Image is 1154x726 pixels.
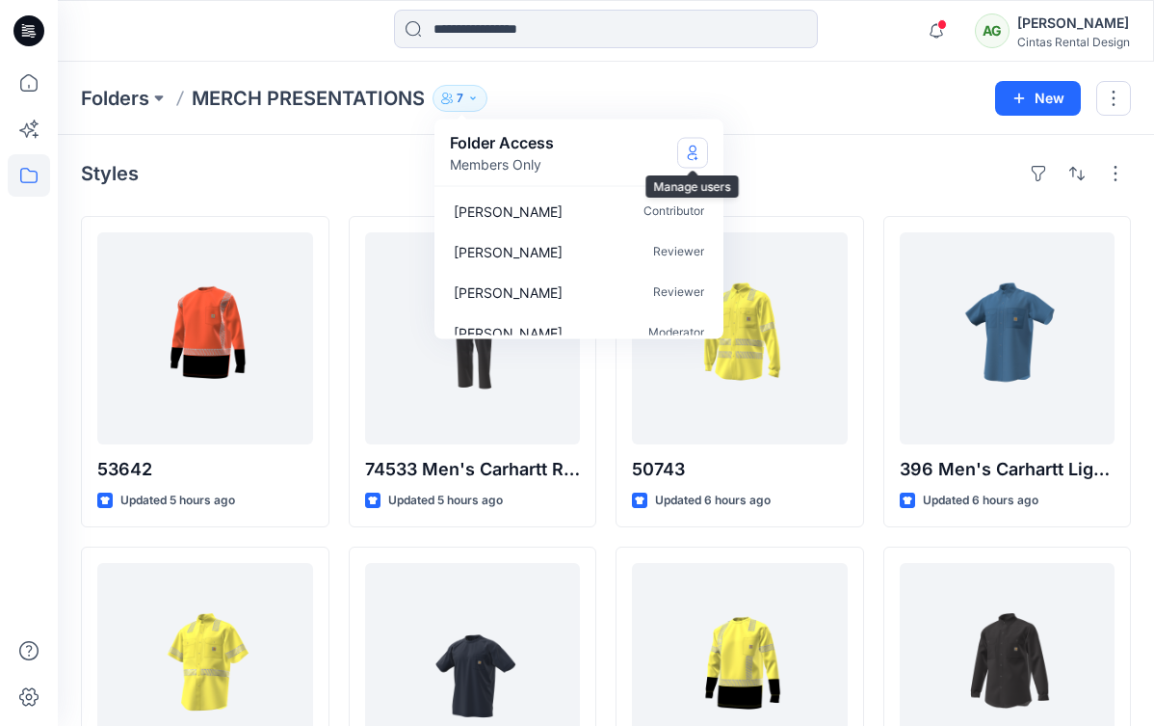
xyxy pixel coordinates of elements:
button: Manage Users [677,137,708,168]
a: Folders [81,85,149,112]
p: Moderator [648,322,704,342]
p: Sarah Haffey [454,282,563,302]
p: 396 Men's Carhartt Lightweight Workshirt LS/SS [900,456,1115,483]
a: [PERSON_NAME]Moderator [438,312,720,353]
p: Reviewer [653,241,704,261]
p: 50743 [632,456,848,483]
a: [PERSON_NAME]Reviewer [438,231,720,272]
a: 50743 [632,232,848,444]
p: Updated 5 hours ago [120,491,235,511]
p: Folder Access [450,131,554,154]
a: 396 Men's Carhartt Lightweight Workshirt LS/SS [900,232,1115,444]
p: Angelina Griffiths [454,322,563,342]
p: 74533 Men's Carhartt Rugged Flex Pant [365,456,581,483]
button: 7 [433,85,487,112]
p: 53642 [97,456,313,483]
p: Reviewer [653,282,704,302]
p: MERCH PRESENTATIONS [192,85,425,112]
p: Updated 5 hours ago [388,491,503,511]
p: Contributor [643,201,704,221]
a: [PERSON_NAME]Reviewer [438,272,720,312]
div: Cintas Rental Design [1017,35,1130,49]
p: Vicki Stuhlreyer [454,201,563,221]
button: New [995,81,1081,116]
div: AG [975,13,1010,48]
p: Updated 6 hours ago [655,491,771,511]
a: 53642 [97,232,313,444]
h4: Styles [81,162,139,185]
p: 7 [457,88,463,109]
p: Alyssa Odenweller [454,241,563,261]
p: Members Only [450,154,554,175]
a: 74533 Men's Carhartt Rugged Flex Pant [365,232,581,444]
p: Updated 6 hours ago [923,491,1038,511]
div: [PERSON_NAME] [1017,12,1130,35]
a: [PERSON_NAME]Contributor [438,191,720,231]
